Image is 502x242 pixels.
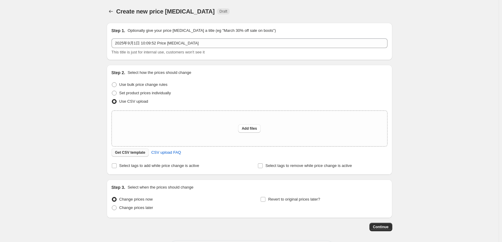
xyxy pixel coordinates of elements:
[119,197,153,201] span: Change prices now
[148,148,185,157] a: CSV upload FAQ
[119,205,153,210] span: Change prices later
[127,28,276,34] p: Optionally give your price [MEDICAL_DATA] a title (eg "March 30% off sale on boots")
[268,197,320,201] span: Revert to original prices later?
[112,148,149,157] button: Get CSV template
[116,8,215,15] span: Create new price [MEDICAL_DATA]
[112,184,125,190] h2: Step 3.
[112,70,125,76] h2: Step 2.
[115,150,145,155] span: Get CSV template
[107,7,115,16] button: Price change jobs
[238,124,261,133] button: Add files
[112,28,125,34] h2: Step 1.
[119,91,171,95] span: Set product prices individually
[119,82,167,87] span: Use bulk price change rules
[219,9,227,14] span: Draft
[119,163,199,168] span: Select tags to add while price change is active
[127,70,191,76] p: Select how the prices should change
[112,50,205,54] span: This title is just for internal use, customers won't see it
[119,99,148,104] span: Use CSV upload
[112,38,387,48] input: 30% off holiday sale
[369,223,392,231] button: Continue
[242,126,257,131] span: Add files
[373,225,389,229] span: Continue
[127,184,193,190] p: Select when the prices should change
[265,163,352,168] span: Select tags to remove while price change is active
[151,150,181,156] span: CSV upload FAQ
